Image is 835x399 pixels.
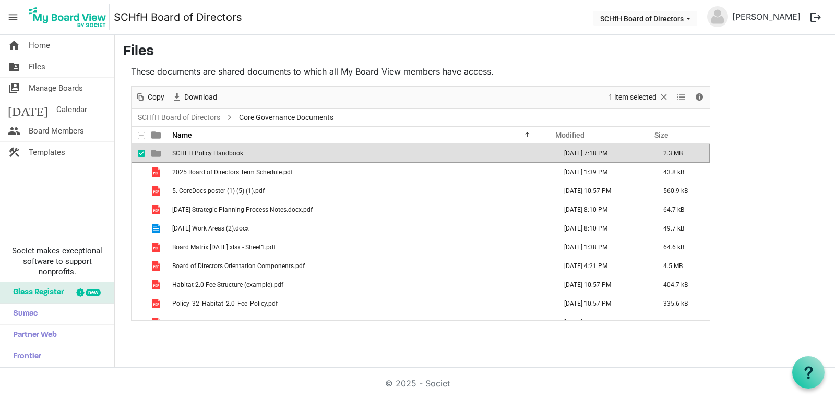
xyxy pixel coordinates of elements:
[607,91,658,104] span: 1 item selected
[805,6,827,28] button: logout
[652,238,710,257] td: 64.6 kB is template cell column header Size
[553,200,652,219] td: January 20, 2025 8:10 PM column header Modified
[8,346,41,367] span: Frontier
[675,91,687,104] button: View dropdownbutton
[132,275,145,294] td: checkbox
[8,99,48,120] span: [DATE]
[145,294,169,313] td: is template cell column header type
[553,182,652,200] td: October 07, 2024 10:57 PM column header Modified
[132,182,145,200] td: checkbox
[132,219,145,238] td: checkbox
[172,206,313,213] span: [DATE] Strategic Planning Process Notes.docx.pdf
[8,120,20,141] span: people
[136,111,222,124] a: SCHfH Board of Directors
[553,144,652,163] td: September 09, 2025 7:18 PM column header Modified
[29,78,83,99] span: Manage Boards
[86,289,101,296] div: new
[172,187,265,195] span: 5. CoreDocs poster (1) (5) (1).pdf
[145,257,169,275] td: is template cell column header type
[169,163,553,182] td: 2025 Board of Directors Term Schedule.pdf is template cell column header Name
[132,313,145,332] td: checkbox
[652,313,710,332] td: 282.1 kB is template cell column header Size
[169,257,553,275] td: Board of Directors Orientation Components.pdf is template cell column header Name
[170,91,219,104] button: Download
[553,219,652,238] td: January 20, 2025 8:10 PM column header Modified
[145,219,169,238] td: is template cell column header type
[26,4,114,30] a: My Board View Logo
[8,304,38,324] span: Sumac
[145,275,169,294] td: is template cell column header type
[172,262,305,270] span: Board of Directors Orientation Components.pdf
[169,182,553,200] td: 5. CoreDocs poster (1) (5) (1).pdf is template cell column header Name
[169,200,553,219] td: 6.19.24 Strategic Planning Process Notes.docx.pdf is template cell column header Name
[673,87,690,108] div: View
[169,219,553,238] td: 6.19.24 Work Areas (2).docx is template cell column header Name
[145,163,169,182] td: is template cell column header type
[132,144,145,163] td: checkbox
[553,294,652,313] td: October 07, 2024 10:57 PM column header Modified
[172,300,278,307] span: Policy_32_Habitat_2.0_Fee_Policy.pdf
[8,56,20,77] span: folder_shared
[145,238,169,257] td: is template cell column header type
[652,182,710,200] td: 560.9 kB is template cell column header Size
[132,238,145,257] td: checkbox
[172,131,192,139] span: Name
[690,87,708,108] div: Details
[172,244,276,251] span: Board Matrix [DATE].xlsx - Sheet1.pdf
[8,142,20,163] span: construction
[555,131,584,139] span: Modified
[707,6,728,27] img: no-profile-picture.svg
[147,91,165,104] span: Copy
[169,238,553,257] td: Board Matrix June 2025.xlsx - Sheet1.pdf is template cell column header Name
[132,200,145,219] td: checkbox
[652,200,710,219] td: 64.7 kB is template cell column header Size
[654,131,669,139] span: Size
[8,78,20,99] span: switch_account
[56,99,87,120] span: Calendar
[29,56,45,77] span: Files
[693,91,707,104] button: Details
[132,257,145,275] td: checkbox
[172,319,246,326] span: SCHFH BYLAWS 2024.pdf
[385,378,450,389] a: © 2025 - Societ
[29,142,65,163] span: Templates
[652,275,710,294] td: 404.7 kB is template cell column header Size
[652,144,710,163] td: 2.3 MB is template cell column header Size
[145,144,169,163] td: is template cell column header type
[8,325,57,346] span: Partner Web
[553,163,652,182] td: September 05, 2025 1:39 PM column header Modified
[652,257,710,275] td: 4.5 MB is template cell column header Size
[8,282,64,303] span: Glass Register
[132,87,168,108] div: Copy
[145,313,169,332] td: is template cell column header type
[169,294,553,313] td: Policy_32_Habitat_2.0_Fee_Policy.pdf is template cell column header Name
[172,150,243,157] span: SCHFH Policy Handbook
[605,87,673,108] div: Clear selection
[168,87,221,108] div: Download
[553,313,652,332] td: January 20, 2025 8:11 PM column header Modified
[134,91,166,104] button: Copy
[169,144,553,163] td: SCHFH Policy Handbook is template cell column header Name
[132,163,145,182] td: checkbox
[593,11,697,26] button: SCHfH Board of Directors dropdownbutton
[132,294,145,313] td: checkbox
[114,7,242,28] a: SCHfH Board of Directors
[5,246,110,277] span: Societ makes exceptional software to support nonprofits.
[172,225,249,232] span: [DATE] Work Areas (2).docx
[172,281,283,288] span: Habitat 2.0 Fee Structure (example).pdf
[607,91,671,104] button: Selection
[29,120,84,141] span: Board Members
[131,65,710,78] p: These documents are shared documents to which all My Board View members have access.
[8,35,20,56] span: home
[169,275,553,294] td: Habitat 2.0 Fee Structure (example).pdf is template cell column header Name
[652,163,710,182] td: 43.8 kB is template cell column header Size
[145,182,169,200] td: is template cell column header type
[553,275,652,294] td: October 07, 2024 10:57 PM column header Modified
[172,168,293,176] span: 2025 Board of Directors Term Schedule.pdf
[728,6,805,27] a: [PERSON_NAME]
[169,313,553,332] td: SCHFH BYLAWS 2024.pdf is template cell column header Name
[123,43,827,61] h3: Files
[652,294,710,313] td: 335.6 kB is template cell column header Size
[29,35,50,56] span: Home
[553,238,652,257] td: September 05, 2025 1:38 PM column header Modified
